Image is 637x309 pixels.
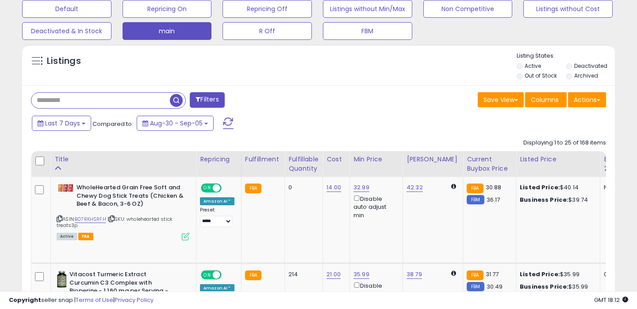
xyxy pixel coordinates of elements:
button: Last 7 Days [32,116,91,131]
div: Listed Price [520,155,596,164]
span: Last 7 Days [45,119,80,128]
div: Preset: [200,207,234,227]
b: Business Price: [520,282,568,291]
div: [PERSON_NAME] [407,155,459,164]
a: 35.99 [353,270,369,279]
span: FBA [78,233,93,240]
a: 38.79 [407,270,422,279]
div: Cost [326,155,346,164]
div: Title [54,155,192,164]
div: Min Price [353,155,399,164]
div: N/A [604,184,633,192]
label: Deactivated [574,62,607,70]
button: Save View [478,92,524,107]
span: Columns [531,95,559,104]
div: $40.14 [520,184,593,192]
img: 41x4M+BhwgL._SL40_.jpg [57,184,74,192]
button: Aug-30 - Sep-05 [137,116,214,131]
span: 2025-09-13 18:12 GMT [594,296,628,304]
small: FBA [245,184,261,193]
small: FBA [245,270,261,280]
small: FBM [467,195,484,204]
a: 32.99 [353,183,369,192]
small: FBA [467,270,483,280]
button: Columns [525,92,567,107]
label: Archived [574,72,598,79]
div: Current Buybox Price [467,155,512,173]
button: Deactivated & In Stock [22,22,111,40]
a: 42.32 [407,183,423,192]
p: Listing States: [517,52,615,60]
div: Disable auto adjust min [353,194,396,219]
small: FBM [467,282,484,291]
div: 214 [288,270,316,278]
b: WholeHearted Grain Free Soft and Chewy Dog Stick Treats (Chicken & Beef & Bacon, 3-6 OZ) [77,184,184,211]
span: OFF [220,184,234,192]
div: ASIN: [57,184,189,239]
b: Vitacost Turmeric Extract Curcumin C3 Complex with Bioperine - 1,160 mg per Serving - 120 Capsules [69,270,177,305]
h5: Listings [47,55,81,67]
img: 51-vAx5B68L._SL40_.jpg [57,270,67,288]
span: 36.17 [487,196,500,204]
span: | SKU: wholehearted stick treats3p [57,215,173,229]
b: Listed Price: [520,270,560,278]
span: OFF [220,271,234,279]
button: FBM [323,22,412,40]
div: seller snap | | [9,296,153,305]
div: Fulfillable Quantity [288,155,319,173]
a: Privacy Policy [115,296,153,304]
div: Fulfillment [245,155,281,164]
b: Business Price: [520,196,568,204]
span: 31.77 [486,270,499,278]
button: main [123,22,212,40]
a: 21.00 [326,270,341,279]
small: FBA [467,184,483,193]
div: $39.74 [520,196,593,204]
div: Displaying 1 to 25 of 168 items [523,139,606,147]
a: Terms of Use [76,296,113,304]
button: R Off [223,22,312,40]
span: 30.49 [487,282,503,291]
div: Repricing [200,155,238,164]
a: B07RKHSRFH [75,215,106,223]
div: BB Share 24h. [604,155,636,173]
a: 14.00 [326,183,341,192]
div: 0% [604,270,633,278]
label: Out of Stock [525,72,557,79]
span: 30.88 [486,183,502,192]
div: Disable auto adjust min [353,281,396,306]
span: ON [202,184,213,192]
button: Actions [568,92,606,107]
div: $35.99 [520,270,593,278]
button: Filters [190,92,224,108]
div: 0 [288,184,316,192]
span: Compared to: [92,120,133,128]
label: Active [525,62,541,70]
div: Amazon AI * [200,197,234,205]
span: All listings currently available for purchase on Amazon [57,233,77,240]
b: Listed Price: [520,183,560,192]
span: ON [202,271,213,279]
strong: Copyright [9,296,41,304]
span: Aug-30 - Sep-05 [150,119,203,128]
